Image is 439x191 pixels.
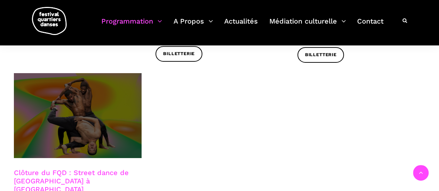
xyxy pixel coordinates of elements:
[357,15,383,36] a: Contact
[163,50,195,58] span: Billetterie
[224,15,258,36] a: Actualités
[155,46,202,62] a: Billetterie
[305,51,337,59] span: Billetterie
[174,15,213,36] a: A Propos
[101,15,162,36] a: Programmation
[269,15,346,36] a: Médiation culturelle
[32,7,67,35] img: logo-fqd-med
[297,47,344,63] a: Billetterie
